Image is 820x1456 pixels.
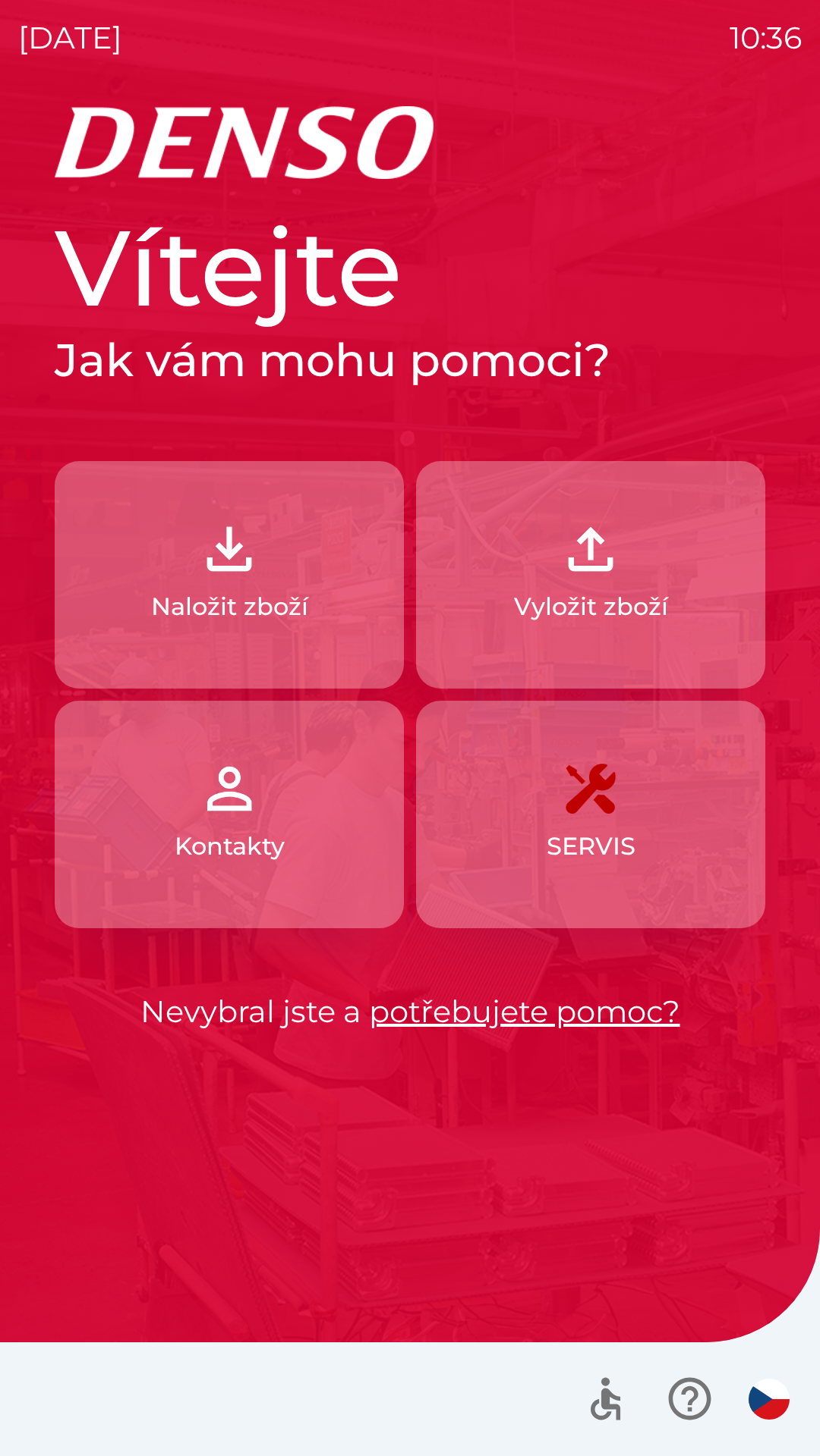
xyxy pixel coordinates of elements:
[196,516,263,582] img: 918cc13a-b407-47b8-8082-7d4a57a89498.png
[749,1379,790,1420] img: cs flag
[547,828,635,864] p: SERVIS
[730,15,802,61] p: 10:36
[55,989,765,1034] p: Nevybral jste a
[18,15,122,61] p: [DATE]
[196,755,263,822] img: 072f4d46-cdf8-44b2-b931-d189da1a2739.png
[55,332,765,388] h2: Jak vám mohu pomoci?
[514,588,668,625] p: Vyložit zboží
[416,701,765,928] button: SERVIS
[55,203,765,332] h1: Vítejte
[151,588,308,625] p: Naložit zboží
[55,701,404,928] button: Kontakty
[416,461,765,689] button: Vyložit zboží
[55,106,765,179] img: Logo
[55,461,404,689] button: Naložit zboží
[369,993,680,1030] a: potřebujete pomoc?
[557,755,624,822] img: 7408382d-57dc-4d4c-ad5a-dca8f73b6e74.png
[557,516,624,582] img: 2fb22d7f-6f53-46d3-a092-ee91fce06e5d.png
[175,828,285,864] p: Kontakty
